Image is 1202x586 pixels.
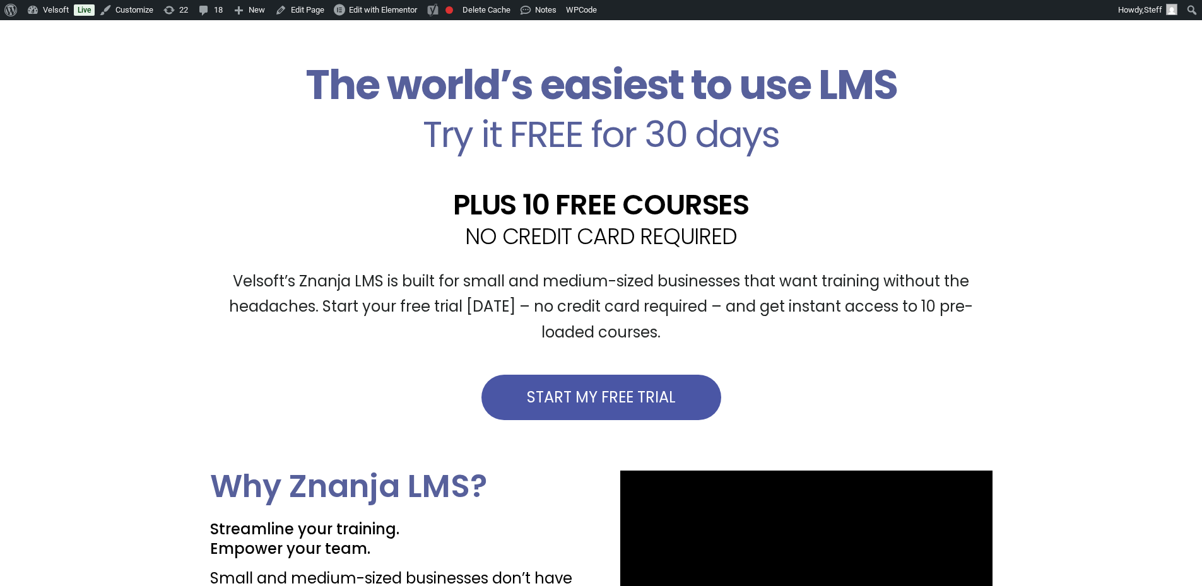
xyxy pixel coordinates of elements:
[1144,5,1162,15] span: Steff
[210,519,582,558] h2: Streamline your training. Empower your team.
[527,390,676,405] span: START MY FREE TRIAL
[445,6,453,14] div: Focus keyphrase not set
[349,5,417,15] span: Edit with Elementor
[210,116,993,153] h2: Try it FREE for 30 days
[210,190,993,219] h2: PLUS 10 FREE COURSES
[210,269,993,346] p: Velsoft’s Znanja LMS is built for small and medium-sized businesses that want training without th...
[210,225,993,247] h2: NO CREDIT CARD REQUIRED
[210,471,582,502] h2: Why Znanja LMS?
[210,61,993,110] h2: The world’s easiest to use LMS
[481,375,721,420] a: START MY FREE TRIAL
